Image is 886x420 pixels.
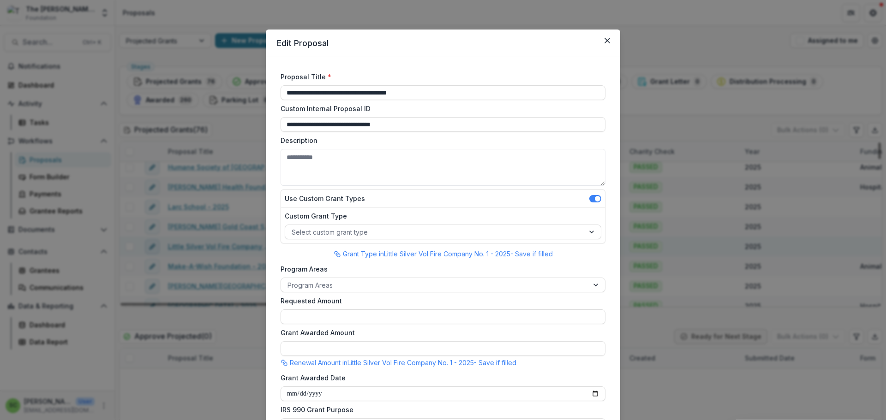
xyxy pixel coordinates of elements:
label: Grant Awarded Date [281,373,600,383]
label: Custom Internal Proposal ID [281,104,600,113]
label: Use Custom Grant Types [285,194,365,203]
label: Program Areas [281,264,600,274]
label: Custom Grant Type [285,211,596,221]
label: IRS 990 Grant Purpose [281,405,600,414]
label: Grant Awarded Amount [281,328,600,337]
label: Proposal Title [281,72,600,82]
p: Renewal Amount in Little Silver Vol Fire Company No. 1 - 2025 - Save if filled [290,358,516,367]
header: Edit Proposal [266,30,620,57]
p: Grant Type in Little Silver Vol Fire Company No. 1 - 2025 - Save if filled [343,249,553,259]
label: Requested Amount [281,296,600,306]
button: Close [600,33,615,48]
label: Description [281,136,600,145]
